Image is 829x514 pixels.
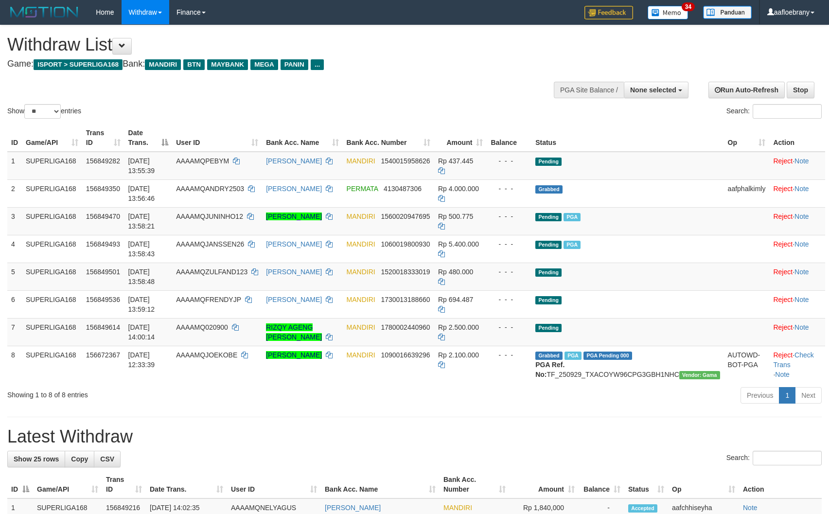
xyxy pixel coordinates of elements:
a: Previous [741,387,779,404]
span: MANDIRI [347,351,375,359]
a: Reject [773,268,793,276]
span: AAAAMQJUNINHO12 [176,213,243,220]
span: Copy 1780002440960 to clipboard [381,323,430,331]
img: Button%20Memo.svg [648,6,688,19]
img: Feedback.jpg [584,6,633,19]
th: User ID: activate to sort column ascending [172,124,262,152]
th: Date Trans.: activate to sort column ascending [146,471,227,498]
span: ISPORT > SUPERLIGA168 [34,59,123,70]
span: [DATE] 13:59:12 [128,296,155,313]
th: Bank Acc. Number: activate to sort column ascending [440,471,510,498]
a: Run Auto-Refresh [708,82,785,98]
th: User ID: activate to sort column ascending [227,471,321,498]
a: [PERSON_NAME] [266,296,322,303]
td: · [769,235,825,263]
span: MANDIRI [443,504,472,512]
td: 8 [7,346,22,383]
span: 156849614 [86,323,120,331]
label: Search: [726,451,822,465]
span: 156849282 [86,157,120,165]
a: Next [795,387,822,404]
input: Search: [753,451,822,465]
span: PERMATA [347,185,378,193]
span: Copy 1540015958626 to clipboard [381,157,430,165]
button: None selected [624,82,688,98]
span: Vendor URL: https://trx31.1velocity.biz [679,371,720,379]
a: Note [775,371,790,378]
span: MANDIRI [347,240,375,248]
h4: Game: Bank: [7,59,543,69]
th: Balance: activate to sort column ascending [579,471,624,498]
td: · [769,152,825,180]
span: [DATE] 12:33:39 [128,351,155,369]
div: PGA Site Balance / [554,82,624,98]
div: - - - [491,267,528,277]
span: Rp 5.400.000 [438,240,479,248]
th: Amount: activate to sort column ascending [434,124,487,152]
span: [DATE] 13:55:39 [128,157,155,175]
th: Game/API: activate to sort column ascending [22,124,82,152]
span: MAYBANK [207,59,248,70]
a: [PERSON_NAME] [266,213,322,220]
th: Amount: activate to sort column ascending [510,471,579,498]
td: SUPERLIGA168 [22,152,82,180]
th: Balance [487,124,531,152]
th: ID [7,124,22,152]
a: Note [794,323,809,331]
div: - - - [491,295,528,304]
span: AAAAMQJANSSEN26 [176,240,244,248]
td: 4 [7,235,22,263]
th: Bank Acc. Number: activate to sort column ascending [343,124,434,152]
a: [PERSON_NAME] [266,268,322,276]
td: SUPERLIGA168 [22,263,82,290]
span: PANIN [281,59,308,70]
span: Rp 480.000 [438,268,473,276]
span: MANDIRI [347,213,375,220]
label: Show entries [7,104,81,119]
td: 7 [7,318,22,346]
div: - - - [491,350,528,360]
td: aafphalkimly [724,179,770,207]
span: ... [311,59,324,70]
span: Copy 1730013188660 to clipboard [381,296,430,303]
span: Pending [535,268,562,277]
td: SUPERLIGA168 [22,179,82,207]
td: · · [769,346,825,383]
span: [DATE] 13:58:21 [128,213,155,230]
th: Trans ID: activate to sort column ascending [102,471,146,498]
a: Note [794,185,809,193]
span: [DATE] 13:56:46 [128,185,155,202]
a: Reject [773,323,793,331]
a: 1 [779,387,795,404]
span: [DATE] 13:58:43 [128,240,155,258]
a: [PERSON_NAME] [325,504,381,512]
th: Op: activate to sort column ascending [724,124,770,152]
td: SUPERLIGA168 [22,346,82,383]
a: Reject [773,351,793,359]
span: Rp 2.500.000 [438,323,479,331]
div: - - - [491,156,528,166]
span: Accepted [628,504,657,513]
a: RIZQY AGENG [PERSON_NAME] [266,323,322,341]
a: CSV [94,451,121,467]
span: Rp 2.100.000 [438,351,479,359]
span: MANDIRI [347,296,375,303]
td: SUPERLIGA168 [22,207,82,235]
span: Copy 1520018333019 to clipboard [381,268,430,276]
span: Rp 694.487 [438,296,473,303]
span: Rp 437.445 [438,157,473,165]
a: Note [794,213,809,220]
img: MOTION_logo.png [7,5,81,19]
div: Showing 1 to 8 of 8 entries [7,386,338,400]
span: [DATE] 13:58:48 [128,268,155,285]
a: Note [794,296,809,303]
span: None selected [630,86,676,94]
span: Pending [535,324,562,332]
a: [PERSON_NAME] [266,351,322,359]
td: SUPERLIGA168 [22,235,82,263]
span: MANDIRI [145,59,181,70]
a: Check Trans [773,351,813,369]
span: AAAAMQZULFAND123 [176,268,247,276]
a: Note [743,504,758,512]
span: AAAAMQJOEKOBE [176,351,237,359]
